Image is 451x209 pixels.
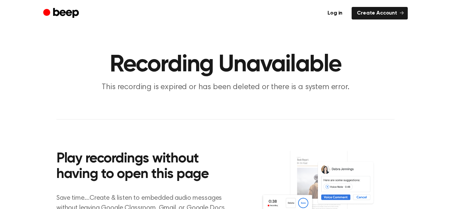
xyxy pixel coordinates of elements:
[43,7,81,20] a: Beep
[56,53,395,77] h1: Recording Unavailable
[99,82,352,93] p: This recording is expired or has been deleted or there is a system error.
[56,151,234,183] h2: Play recordings without having to open this page
[322,7,348,19] a: Log in
[352,7,408,19] a: Create Account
